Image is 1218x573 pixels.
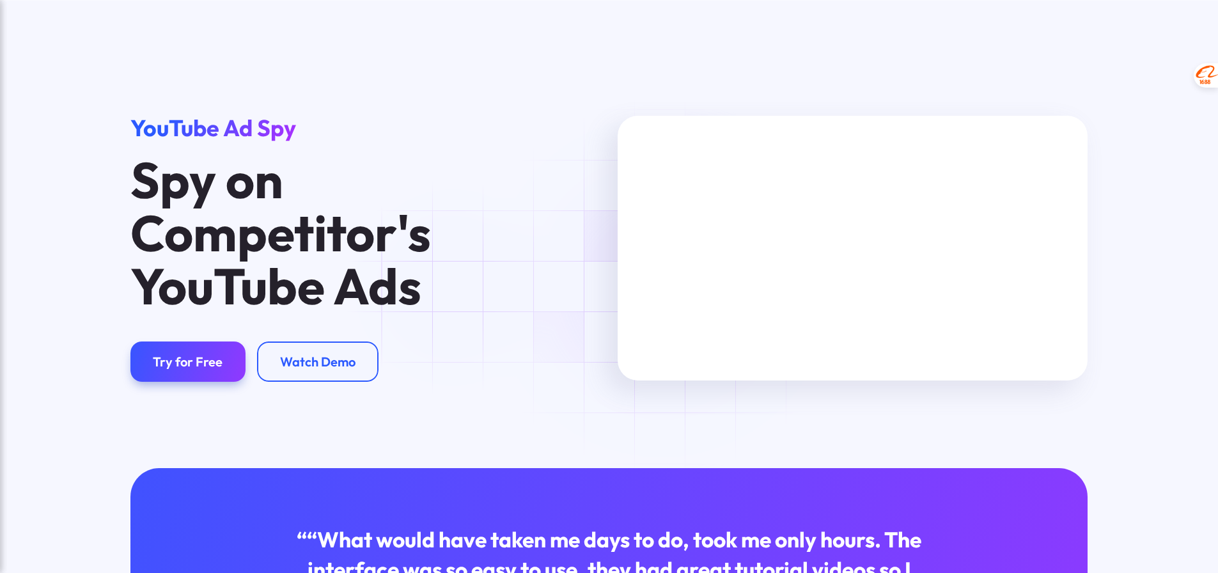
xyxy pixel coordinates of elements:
div: Try for Free [153,354,223,370]
iframe: Spy on Your Competitor's Keywords & YouTube Ads (Free Trial Link Below) [618,116,1088,381]
h1: Spy on Competitor's YouTube Ads [130,153,543,313]
a: Try for Free [130,341,246,382]
div: Watch Demo [280,354,355,370]
span: YouTube Ad Spy [130,113,296,142]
